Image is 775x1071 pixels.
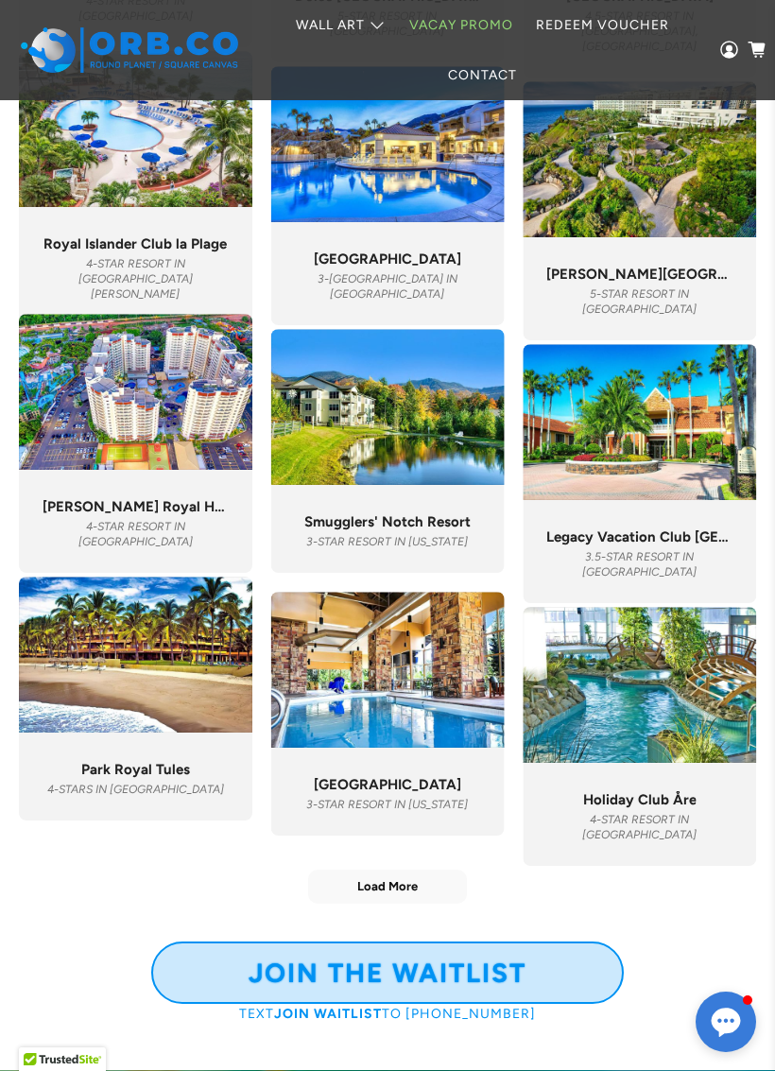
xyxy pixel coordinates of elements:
[239,1006,536,1022] span: TEXT TO [PHONE_NUMBER]
[78,520,193,548] span: 4-STAR RESORT in [GEOGRAPHIC_DATA]
[306,798,468,811] span: 3-STAR RESORT in [US_STATE]
[582,813,697,841] span: 4-STAR RESORT in [GEOGRAPHIC_DATA]
[318,272,457,301] span: 3-[GEOGRAPHIC_DATA] in [GEOGRAPHIC_DATA]
[43,498,229,515] span: [PERSON_NAME] Royal Hotels
[78,257,193,301] span: 4-STAR RESORT in [GEOGRAPHIC_DATA][PERSON_NAME]
[437,50,528,100] a: Contact
[314,776,461,793] span: [GEOGRAPHIC_DATA]
[546,528,732,545] span: Legacy Vacation Club [GEOGRAPHIC_DATA]
[308,870,467,903] button: Load More
[47,783,224,796] span: 4-STARS in [GEOGRAPHIC_DATA]
[249,957,526,989] b: JOIN THE WAITLIST
[304,513,471,530] span: Smugglers' Notch Resort
[583,791,697,808] span: Holiday Club Åre
[582,287,697,316] span: 5-STAR RESORT in [GEOGRAPHIC_DATA]
[314,250,461,268] span: [GEOGRAPHIC_DATA]
[357,878,418,894] span: Load More
[274,1006,382,1022] strong: JOIN WAITLIST
[81,761,190,778] span: Park Royal Tules
[546,266,732,283] span: [PERSON_NAME][GEOGRAPHIC_DATA]
[696,992,756,1052] button: Open chat window
[582,550,697,579] span: 3.5-STAR RESORT in [GEOGRAPHIC_DATA]
[43,235,227,252] span: Royal Islander Club la Plage
[306,535,468,548] span: 3-STAR RESORT in [US_STATE]
[239,1004,536,1022] a: TEXTJOIN WAITLISTTO [PHONE_NUMBER]
[151,941,624,1004] a: JOIN THE WAITLIST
